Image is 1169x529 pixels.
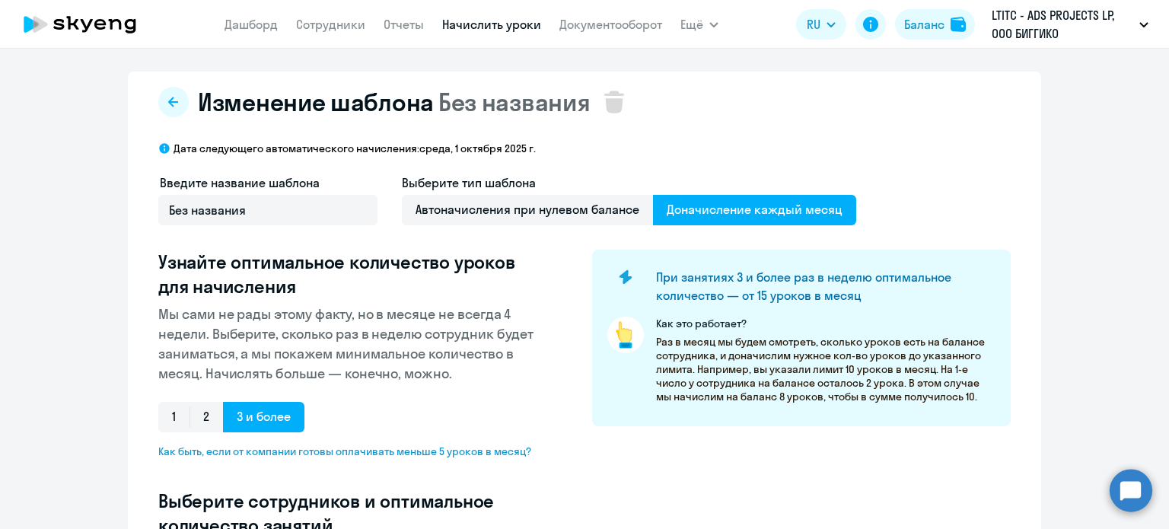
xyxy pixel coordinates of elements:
a: Документооборот [559,17,662,32]
button: Ещё [680,9,718,40]
span: Без названия [438,87,590,117]
button: RU [796,9,846,40]
span: RU [807,15,820,33]
span: Доначисление каждый месяц [653,195,856,225]
span: Как быть, если от компании готовы оплачивать меньше 5 уроков в месяц? [158,445,543,458]
button: Балансbalance [895,9,975,40]
span: Ещё [680,15,703,33]
p: Дата следующего автоматического начисления: среда, 1 октября 2025 г. [174,142,536,155]
p: LTITC - ADS PROJECTS LP, ООО БИГГИКО [992,6,1133,43]
a: Отчеты [384,17,424,32]
img: pointer-circle [607,317,644,353]
span: Введите название шаблона [160,175,320,190]
p: Как это работает? [656,317,995,330]
p: Мы сами не рады этому факту, но в месяце не всегда 4 недели. Выберите, сколько раз в неделю сотру... [158,304,543,384]
h3: Узнайте оптимальное количество уроков для начисления [158,250,543,298]
span: 3 и более [223,402,304,432]
h4: При занятиях 3 и более раз в неделю оптимальное количество — от 15 уроков в месяц [656,268,985,304]
span: Изменение шаблона [198,87,434,117]
a: Начислить уроки [442,17,541,32]
a: Дашборд [225,17,278,32]
span: Автоначисления при нулевом балансе [402,195,653,225]
img: balance [951,17,966,32]
div: Баланс [904,15,944,33]
span: 2 [190,402,223,432]
a: Сотрудники [296,17,365,32]
h4: Выберите тип шаблона [402,174,856,192]
span: 1 [158,402,190,432]
p: Раз в месяц мы будем смотреть, сколько уроков есть на балансе сотрудника, и доначислим нужное кол... [656,335,995,403]
input: Без названия [158,195,377,225]
button: LTITC - ADS PROJECTS LP, ООО БИГГИКО [984,6,1156,43]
